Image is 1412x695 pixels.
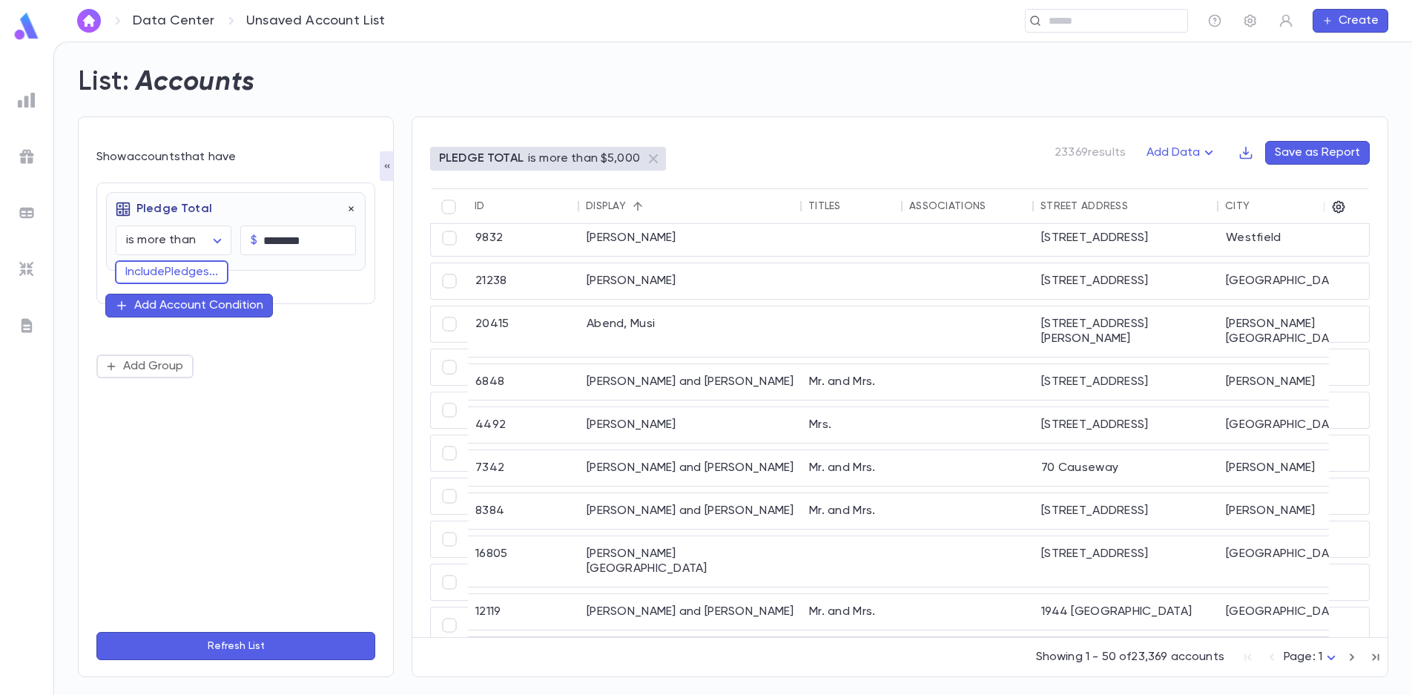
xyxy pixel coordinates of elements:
button: Create [1313,9,1388,33]
div: [STREET_ADDRESS] [1034,493,1218,529]
img: campaigns_grey.99e729a5f7ee94e3726e6486bddda8f1.svg [18,148,36,165]
div: [PERSON_NAME][GEOGRAPHIC_DATA] [579,536,802,587]
p: Pledge Total [116,202,212,217]
h2: List: [78,66,130,99]
div: Associations [909,200,986,212]
div: [STREET_ADDRESS] [1034,536,1218,587]
div: Page: 1 [1284,646,1340,669]
img: letters_grey.7941b92b52307dd3b8a917253454ce1c.svg [18,317,36,335]
div: is more than [116,226,231,255]
div: 16805 [468,536,579,587]
div: [PERSON_NAME] and [PERSON_NAME] [579,594,802,630]
div: [PERSON_NAME] and [PERSON_NAME] [579,493,802,529]
div: Mrs. [802,407,903,443]
div: 6848 [468,364,579,400]
div: Mr. and Mrs. [802,493,903,529]
div: 8384 [468,493,579,529]
div: [PERSON_NAME] and [PERSON_NAME] [579,450,802,486]
div: [STREET_ADDRESS] [1034,263,1218,299]
div: 21238 [468,263,579,299]
div: [GEOGRAPHIC_DATA] [1218,594,1379,630]
button: Sort [1128,194,1152,218]
div: Mr. and Mrs. [802,450,903,486]
p: PLEDGE TOTAL [439,151,524,166]
div: 70 Causeway [1034,450,1218,486]
img: home_white.a664292cf8c1dea59945f0da9f25487c.svg [80,15,98,27]
a: Data Center [133,13,214,29]
div: [PERSON_NAME][GEOGRAPHIC_DATA] [1218,306,1379,357]
div: Mr. and Mrs. [802,594,903,630]
div: 1944 [GEOGRAPHIC_DATA] [1034,594,1218,630]
button: Sort [626,194,650,218]
p: $ [251,233,257,248]
div: 4492 [468,407,579,443]
div: Mr. and Mrs. [802,364,903,400]
p: is more than $5,000 [528,151,640,166]
div: [PERSON_NAME] [579,220,802,256]
p: Showing 1 - 50 of 23,369 accounts [1036,650,1224,665]
div: Abend, Musi [579,306,802,357]
div: Westfield [1218,220,1379,256]
button: Sort [1250,194,1273,218]
div: [STREET_ADDRESS][PERSON_NAME] [1034,306,1218,357]
div: Titles [808,200,841,212]
div: [PERSON_NAME] [1218,493,1379,529]
div: City [1225,200,1250,212]
button: IncludePledges... [115,260,228,284]
div: Street Address [1040,200,1128,212]
button: Sort [841,194,865,218]
div: [GEOGRAPHIC_DATA] [1218,407,1379,443]
p: Unsaved Account List [246,13,386,29]
div: [STREET_ADDRESS] [1034,407,1218,443]
div: 7342 [468,450,579,486]
div: [GEOGRAPHIC_DATA] [1218,536,1379,587]
div: [PERSON_NAME] [579,407,802,443]
div: ID [475,200,485,212]
img: logo [12,12,42,41]
div: [STREET_ADDRESS] [1034,364,1218,400]
div: PLEDGE TOTALis more than $5,000 [430,147,666,171]
img: imports_grey.530a8a0e642e233f2baf0ef88e8c9fcb.svg [18,260,36,278]
button: Add Account Condition [105,294,273,317]
div: [GEOGRAPHIC_DATA] [1218,263,1379,299]
div: [PERSON_NAME] [579,263,802,299]
div: [PERSON_NAME] [1218,364,1379,400]
div: Display [586,200,626,212]
div: 9832 [468,220,579,256]
div: Add Account Condition [134,298,263,313]
div: Show accounts that have [96,150,375,165]
button: Save as Report [1265,141,1370,165]
button: Refresh List [96,632,375,660]
p: 23369 results [1055,145,1126,160]
img: batches_grey.339ca447c9d9533ef1741baa751efc33.svg [18,204,36,222]
button: Sort [485,194,509,218]
div: [PERSON_NAME] and [PERSON_NAME] [579,364,802,400]
div: [PERSON_NAME] [1218,450,1379,486]
span: is more than [126,234,196,246]
div: 12119 [468,594,579,630]
div: 20415 [468,306,579,357]
img: reports_grey.c525e4749d1bce6a11f5fe2a8de1b229.svg [18,91,36,109]
button: Add Data [1138,141,1227,165]
div: [STREET_ADDRESS] [1034,220,1218,256]
button: Add Group [96,355,194,378]
span: Page: 1 [1284,651,1322,663]
h2: Accounts [136,66,255,99]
